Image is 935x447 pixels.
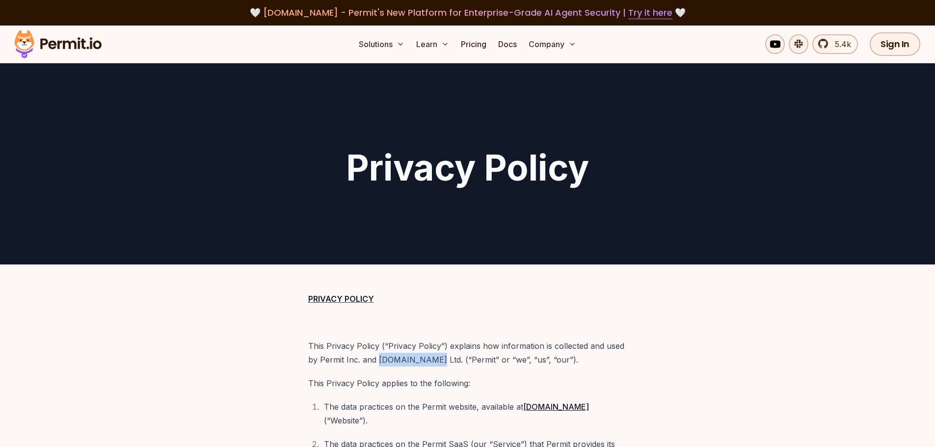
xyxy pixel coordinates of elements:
[24,6,911,20] div: 🤍 🤍
[10,27,106,61] img: Permit logo
[308,376,627,390] p: This Privacy Policy applies to the following:
[628,6,672,19] a: Try it here
[355,34,408,54] button: Solutions
[457,34,490,54] a: Pricing
[870,32,920,56] a: Sign In
[308,339,627,367] p: This Privacy Policy (“Privacy Policy”) explains how information is collected and used by Permit I...
[216,150,719,185] h1: Privacy Policy
[829,38,851,50] span: 5.4k
[324,400,627,427] p: The data practices on the Permit website, available at (“Website”).
[812,34,858,54] a: 5.4k
[525,34,580,54] button: Company
[308,294,374,304] strong: PRIVACY POLICY
[494,34,521,54] a: Docs
[263,6,672,19] span: [DOMAIN_NAME] - Permit's New Platform for Enterprise-Grade AI Agent Security |
[412,34,453,54] button: Learn
[523,402,589,412] a: [DOMAIN_NAME]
